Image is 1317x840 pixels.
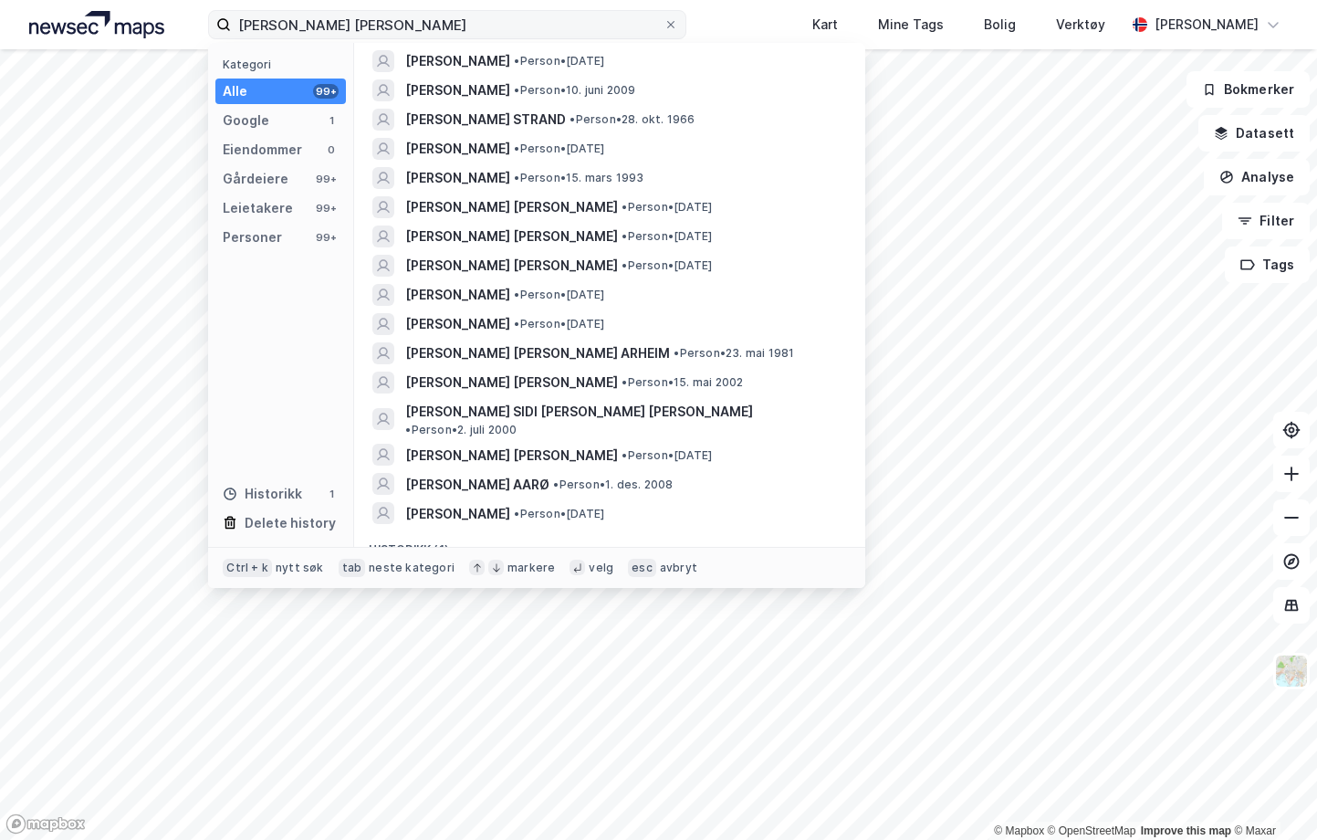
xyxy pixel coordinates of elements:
[223,483,302,505] div: Historikk
[514,317,604,331] span: Person • [DATE]
[984,14,1016,36] div: Bolig
[514,54,519,68] span: •
[1225,247,1310,283] button: Tags
[514,507,604,521] span: Person • [DATE]
[589,561,613,575] div: velg
[354,528,865,561] div: Historikk (1)
[570,112,695,127] span: Person • 28. okt. 1966
[313,84,339,99] div: 99+
[570,112,575,126] span: •
[812,14,838,36] div: Kart
[405,226,618,247] span: [PERSON_NAME] [PERSON_NAME]
[223,559,272,577] div: Ctrl + k
[994,824,1044,837] a: Mapbox
[405,401,753,423] span: [PERSON_NAME] SIDI [PERSON_NAME] [PERSON_NAME]
[514,288,519,301] span: •
[553,478,559,491] span: •
[674,346,679,360] span: •
[405,503,510,525] span: [PERSON_NAME]
[622,229,712,244] span: Person • [DATE]
[622,258,627,272] span: •
[622,448,627,462] span: •
[622,200,712,215] span: Person • [DATE]
[405,284,510,306] span: [PERSON_NAME]
[223,139,302,161] div: Eiendommer
[514,288,604,302] span: Person • [DATE]
[1186,71,1310,108] button: Bokmerker
[514,54,604,68] span: Person • [DATE]
[276,561,324,575] div: nytt søk
[405,423,517,437] span: Person • 2. juli 2000
[313,172,339,186] div: 99+
[514,507,519,520] span: •
[622,375,627,389] span: •
[223,226,282,248] div: Personer
[405,445,618,467] span: [PERSON_NAME] [PERSON_NAME]
[1141,824,1231,837] a: Improve this map
[324,113,339,128] div: 1
[622,375,743,390] span: Person • 15. mai 2002
[313,201,339,215] div: 99+
[223,80,247,102] div: Alle
[514,171,519,184] span: •
[405,255,618,277] span: [PERSON_NAME] [PERSON_NAME]
[405,423,411,436] span: •
[405,138,510,160] span: [PERSON_NAME]
[622,448,712,463] span: Person • [DATE]
[405,50,510,72] span: [PERSON_NAME]
[514,142,604,156] span: Person • [DATE]
[405,372,618,394] span: [PERSON_NAME] [PERSON_NAME]
[622,229,627,243] span: •
[223,110,269,131] div: Google
[628,559,656,577] div: esc
[1056,14,1105,36] div: Verktøy
[369,561,455,575] div: neste kategori
[514,142,519,155] span: •
[622,258,712,273] span: Person • [DATE]
[514,317,519,331] span: •
[223,168,288,190] div: Gårdeiere
[514,83,519,97] span: •
[405,474,549,496] span: [PERSON_NAME] AARØ
[1048,824,1136,837] a: OpenStreetMap
[313,230,339,245] div: 99+
[5,814,86,835] a: Mapbox homepage
[1222,203,1310,239] button: Filter
[324,487,339,501] div: 1
[339,559,366,577] div: tab
[1198,115,1310,152] button: Datasett
[1274,654,1309,688] img: Z
[622,200,627,214] span: •
[660,561,697,575] div: avbryt
[507,561,555,575] div: markere
[405,79,510,101] span: [PERSON_NAME]
[324,142,339,157] div: 0
[1226,752,1317,840] div: Kontrollprogram for chat
[514,171,643,185] span: Person • 15. mars 1993
[514,83,635,98] span: Person • 10. juni 2009
[1204,159,1310,195] button: Analyse
[223,58,346,71] div: Kategori
[223,197,293,219] div: Leietakere
[405,342,670,364] span: [PERSON_NAME] [PERSON_NAME] ARHEIM
[674,346,794,361] span: Person • 23. mai 1981
[878,14,944,36] div: Mine Tags
[405,313,510,335] span: [PERSON_NAME]
[231,11,664,38] input: Søk på adresse, matrikkel, gårdeiere, leietakere eller personer
[553,478,673,492] span: Person • 1. des. 2008
[1226,752,1317,840] iframe: Chat Widget
[29,11,164,38] img: logo.a4113a55bc3d86da70a041830d287a7e.svg
[245,512,336,534] div: Delete history
[405,167,510,189] span: [PERSON_NAME]
[405,196,618,218] span: [PERSON_NAME] [PERSON_NAME]
[1155,14,1259,36] div: [PERSON_NAME]
[405,109,566,131] span: [PERSON_NAME] STRAND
